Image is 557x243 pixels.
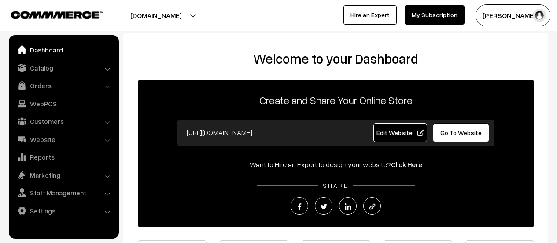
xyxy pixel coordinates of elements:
[476,4,550,26] button: [PERSON_NAME]
[318,182,353,189] span: SHARE
[11,11,103,18] img: COMMMERCE
[433,123,490,142] a: Go To Website
[138,159,534,170] div: Want to Hire an Expert to design your website?
[11,60,116,76] a: Catalog
[11,9,88,19] a: COMMMERCE
[11,149,116,165] a: Reports
[343,5,397,25] a: Hire an Expert
[391,160,422,169] a: Click Here
[376,129,424,136] span: Edit Website
[132,51,539,67] h2: Welcome to your Dashboard
[11,113,116,129] a: Customers
[100,4,212,26] button: [DOMAIN_NAME]
[373,123,427,142] a: Edit Website
[11,96,116,112] a: WebPOS
[11,42,116,58] a: Dashboard
[11,131,116,147] a: Website
[11,203,116,219] a: Settings
[405,5,465,25] a: My Subscription
[533,9,546,22] img: user
[138,92,534,108] p: Create and Share Your Online Store
[11,78,116,93] a: Orders
[11,167,116,183] a: Marketing
[11,185,116,201] a: Staff Management
[440,129,482,136] span: Go To Website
